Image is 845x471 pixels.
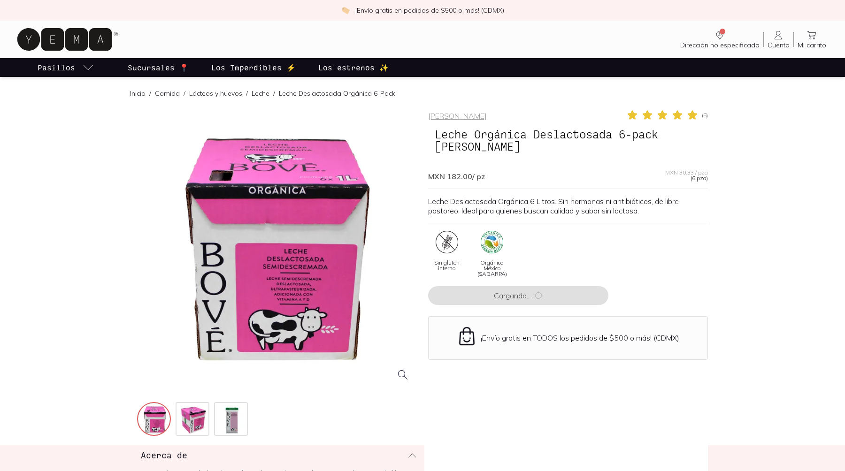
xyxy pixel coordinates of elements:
[138,403,172,437] img: bove-deslactosada-six-frente_40503419-53e2-4b62-bd9e-5e0418774422=fwebp-q70-w256
[798,41,826,49] span: Mi carrito
[355,6,504,15] p: ¡Envío gratis en pedidos de $500 o más! (CDMX)
[141,449,187,461] h3: Acerca de
[691,175,708,181] span: (6 pza)
[316,58,391,77] a: Los estrenos ✨
[36,58,96,77] a: pasillo-todos-link
[177,403,210,437] img: bove-deslactosada-six-lateral_ba19bd52-1f18-4e43-9750-cc2648d36ebd=fwebp-q70-w256
[130,89,146,98] a: Inicio
[764,30,793,49] a: Cuenta
[481,231,503,253] img: organic_mx_sagarpa_d5bfe478-d9b9-46b3-8f87-8b6e7c63d533=fwebp-q70-w96
[428,197,708,215] p: Leche Deslactosada Orgánica 6 Litros. Sin hormonas ni antibióticos, de libre pastoreo. Ideal para...
[242,89,252,98] span: /
[702,113,708,118] span: ( 5 )
[341,6,350,15] img: check
[279,89,395,98] p: Leche Deslactosada Orgánica 6-Pack
[128,62,189,73] p: Sucursales 📍
[215,403,249,437] img: 178_c9fa4e72-5ab9-40fe-ad29-b43ecbc8e6e5=fwebp-q70-w256
[680,41,760,49] span: Dirección no especificada
[436,231,458,253] img: certificate_55e4a1f1-8c06-4539-bb7a-cfec37afd660=fwebp-q70-w96
[209,58,298,77] a: Los Imperdibles ⚡️
[428,260,466,271] span: Sin gluten interno
[665,170,708,175] span: MXN 30.33 / pza
[269,89,279,98] span: /
[155,89,180,98] a: Comida
[428,125,708,156] span: Leche Orgánica Deslactosada 6-pack [PERSON_NAME]
[768,41,790,49] span: Cuenta
[126,58,191,77] a: Sucursales 📍
[428,286,608,305] button: Cargando...
[428,172,485,181] span: MXN 182.00 / pz
[428,111,487,121] a: [PERSON_NAME]
[146,89,155,98] span: /
[481,333,679,342] p: ¡Envío gratis en TODOS los pedidos de $500 o más! (CDMX)
[473,260,511,277] span: Orgánica México (SAGARPA)
[318,62,389,73] p: Los estrenos ✨
[794,30,830,49] a: Mi carrito
[180,89,189,98] span: /
[211,62,296,73] p: Los Imperdibles ⚡️
[676,30,763,49] a: Dirección no especificada
[252,89,269,98] a: Leche
[457,326,477,346] img: Envío
[38,62,75,73] p: Pasillos
[189,89,242,98] a: Lácteos y huevos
